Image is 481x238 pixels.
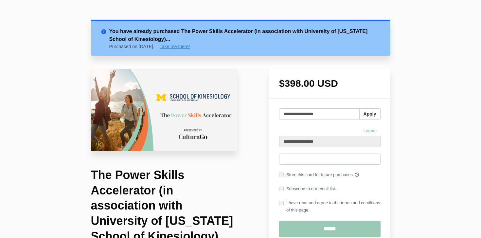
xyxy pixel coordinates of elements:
label: Subscribe to our email list. [279,185,336,192]
a: Take me there! [160,44,190,49]
p: Purchased on [DATE]. [109,44,157,49]
label: I have read and agree to the terms and conditions of this page. [279,199,381,214]
h2: You have already purchased The Power Skills Accelerator (in association with University of [US_ST... [109,27,381,43]
iframe: Secure card payment input frame [283,154,377,166]
a: Logout [360,126,381,136]
input: I have read and agree to the terms and conditions of this page. [279,201,284,205]
input: Subscribe to our email list. [279,187,284,191]
button: Apply [359,108,381,119]
h1: $398.00 USD [279,79,381,88]
i: info [101,27,109,33]
label: Store this card for future purchases [279,171,381,178]
input: Store this card for future purchases [279,173,284,177]
img: 2365d64-e8c7-62d5-03a-227313d14df_UMich_School_of_Kinesiology.png [91,69,238,151]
